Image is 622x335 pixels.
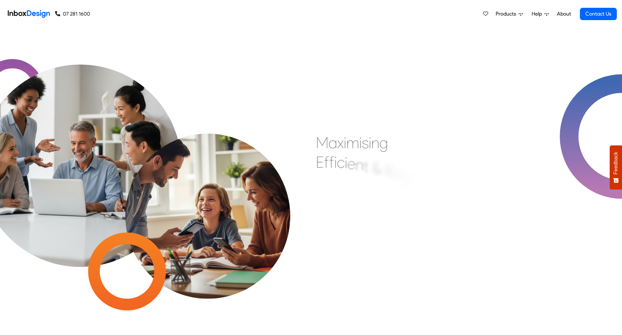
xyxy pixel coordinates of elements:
div: n [355,155,363,174]
a: About [555,7,573,20]
img: parents_with_child.png [105,92,311,299]
div: n [371,133,379,152]
span: Help [532,10,545,18]
div: a [328,133,337,152]
div: c [337,152,345,172]
a: Products [493,7,525,20]
div: f [324,152,329,172]
div: e [347,154,355,173]
span: Products [496,10,519,18]
div: i [359,133,362,152]
span: Feedback [613,152,619,174]
a: Contact Us [580,8,617,20]
div: i [369,133,371,152]
div: n [393,164,401,183]
div: g [379,133,388,152]
button: Feedback - Show survey [610,145,622,189]
div: i [344,133,346,152]
div: a [410,170,419,190]
div: i [345,153,347,173]
div: t [363,157,368,176]
div: E [385,161,393,180]
a: Help [529,7,551,20]
div: g [401,167,410,186]
div: s [362,133,369,152]
div: f [329,152,334,172]
div: & [372,159,381,178]
div: Maximising Efficient & Engagement, Connecting Schools, Families, and Students. [316,133,473,230]
a: 07 281 1600 [55,10,90,18]
div: M [316,133,328,152]
div: i [334,152,337,172]
div: E [316,152,324,172]
div: m [346,133,359,152]
div: x [337,133,344,152]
